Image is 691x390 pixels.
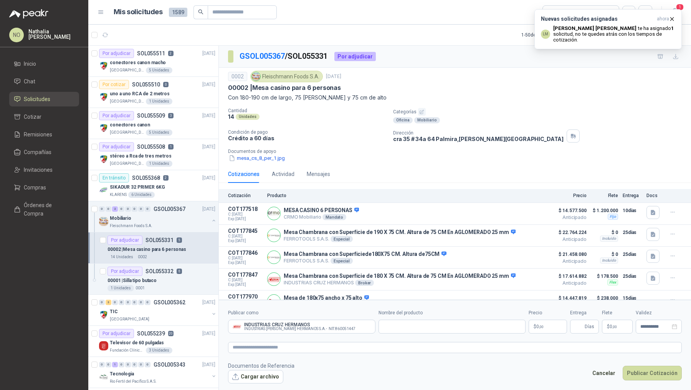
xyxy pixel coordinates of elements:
[99,173,129,183] div: En tránsito
[548,215,587,220] span: Anticipado
[107,246,186,253] p: 00002 | Mesa casino para 6 personas
[322,214,346,220] div: Mandato
[228,309,375,317] label: Publicar como
[99,372,108,382] img: Company Logo
[607,324,610,329] span: $
[138,254,147,260] p: 0002
[110,67,144,73] p: [GEOGRAPHIC_DATA]
[591,228,618,237] p: $ 0
[331,258,353,264] div: Especial
[24,130,52,139] span: Remisiones
[145,237,174,243] p: SOL055331
[154,300,185,305] p: GSOL005362
[99,329,134,338] div: Por adjudicar
[99,80,129,89] div: Por cotizar
[548,272,587,281] span: $ 17.614.882
[539,325,544,329] span: ,00
[137,51,165,56] p: SOL055511
[379,309,526,317] label: Nombre del producto
[9,74,79,89] a: Chat
[284,207,359,214] p: MESA CASINO 6 PERSONAS
[132,206,137,212] div: 0
[548,294,587,303] span: $ 14.447.819
[119,300,124,305] div: 0
[168,331,174,336] p: 20
[88,77,218,108] a: Por cotizarSOL0555100[DATE] Company Logouno a uno RCA de 2 metros[GEOGRAPHIC_DATA]1 Unidades
[107,267,142,276] div: Por adjudicar
[106,300,111,305] div: 3
[110,370,134,378] p: Tecnologia
[623,272,642,281] p: 25 días
[623,250,642,259] p: 25 días
[110,223,152,229] p: Fleischmann Foods S.A.
[228,294,263,300] p: COT177970
[110,316,149,322] p: [GEOGRAPHIC_DATA]
[228,149,688,154] p: Documentos de apoyo
[114,7,163,18] h1: Mis solicitudes
[138,300,144,305] div: 0
[99,217,108,226] img: Company Logo
[119,206,124,212] div: 0
[107,277,157,284] p: 00001 | Silla tipo butaco
[541,30,550,39] div: LM
[284,214,359,220] p: CRMO Mobiliario
[284,273,516,280] p: Mesa Chambrana con Superficie de 180 X 75 CM. Altura de 75 CM En AGLOMERADO 25 mm
[585,320,594,333] span: Días
[145,300,150,305] div: 0
[99,61,108,70] img: Company Logo
[228,250,263,256] p: COT177846
[163,82,169,87] p: 0
[146,347,172,353] div: 3 Unidades
[24,60,36,68] span: Inicio
[145,269,174,274] p: SOL055332
[534,9,682,49] button: Nuevas solicitudes asignadasahora LM[PERSON_NAME] [PERSON_NAME] te ha asignado1 solicitud, no te ...
[228,261,263,265] span: Exp: [DATE]
[355,280,374,286] div: Broker
[88,139,218,170] a: Por adjudicarSOL0555081[DATE] Company Logostéreo a Rca de tres metros[GEOGRAPHIC_DATA]1 Unidades
[168,51,174,56] p: 2
[9,28,24,42] div: NO
[145,206,150,212] div: 0
[623,366,682,380] button: Publicar Cotización
[132,300,137,305] div: 0
[228,170,260,178] div: Cotizaciones
[154,206,185,212] p: GSOL005367
[284,258,446,264] p: FERROTOOLS S.A.S.
[202,50,215,57] p: [DATE]
[602,320,633,334] p: $ 0,00
[107,236,142,245] div: Por adjudicar
[607,279,618,285] div: Flex
[28,29,79,40] p: Nathalia [PERSON_NAME]
[24,183,46,192] span: Compras
[676,3,684,11] span: 1
[284,295,369,302] p: Mesa de 180x75 ancho x 75 alto
[125,206,131,212] div: 0
[110,161,144,167] p: [GEOGRAPHIC_DATA]
[9,9,48,18] img: Logo peakr
[326,73,341,80] p: [DATE]
[268,207,280,220] img: Company Logo
[99,362,105,367] div: 0
[99,310,108,319] img: Company Logo
[110,129,144,136] p: [GEOGRAPHIC_DATA]
[268,251,280,264] img: Company Logo
[9,180,79,195] a: Compras
[99,142,134,151] div: Por adjudicar
[636,309,682,317] label: Validez
[138,206,144,212] div: 0
[548,281,587,285] span: Anticipado
[106,362,111,367] div: 0
[284,280,516,286] p: INDUSTRIAS CRUZ HERMANOS
[198,9,203,15] span: search
[268,295,280,307] img: Company Logo
[163,175,169,181] p: 2
[145,362,150,367] div: 0
[228,239,263,243] span: Exp: [DATE]
[623,294,642,303] p: 15 días
[228,282,263,287] span: Exp: [DATE]
[137,331,165,336] p: SOL055239
[228,272,263,278] p: COT177847
[521,29,569,41] div: 1 - 50 de 932
[9,92,79,106] a: Solicitudes
[9,56,79,71] a: Inicio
